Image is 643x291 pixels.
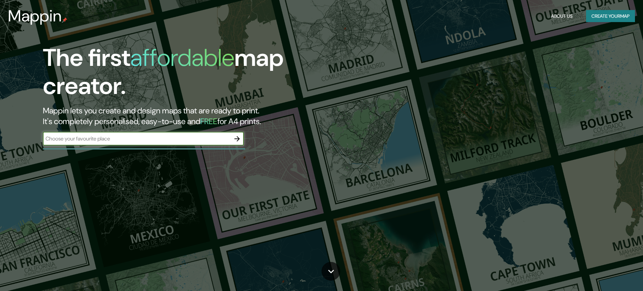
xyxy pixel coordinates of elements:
[43,105,364,127] h2: Mappin lets you create and design maps that are ready to print. It's completely personalised, eas...
[43,44,364,105] h1: The first map creator.
[130,42,234,73] h1: affordable
[586,10,635,22] button: Create yourmap
[62,17,67,23] img: mappin-pin
[43,135,230,142] input: Choose your favourite place
[8,7,62,25] h3: Mappin
[200,116,217,126] h5: FREE
[548,10,575,22] button: About Us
